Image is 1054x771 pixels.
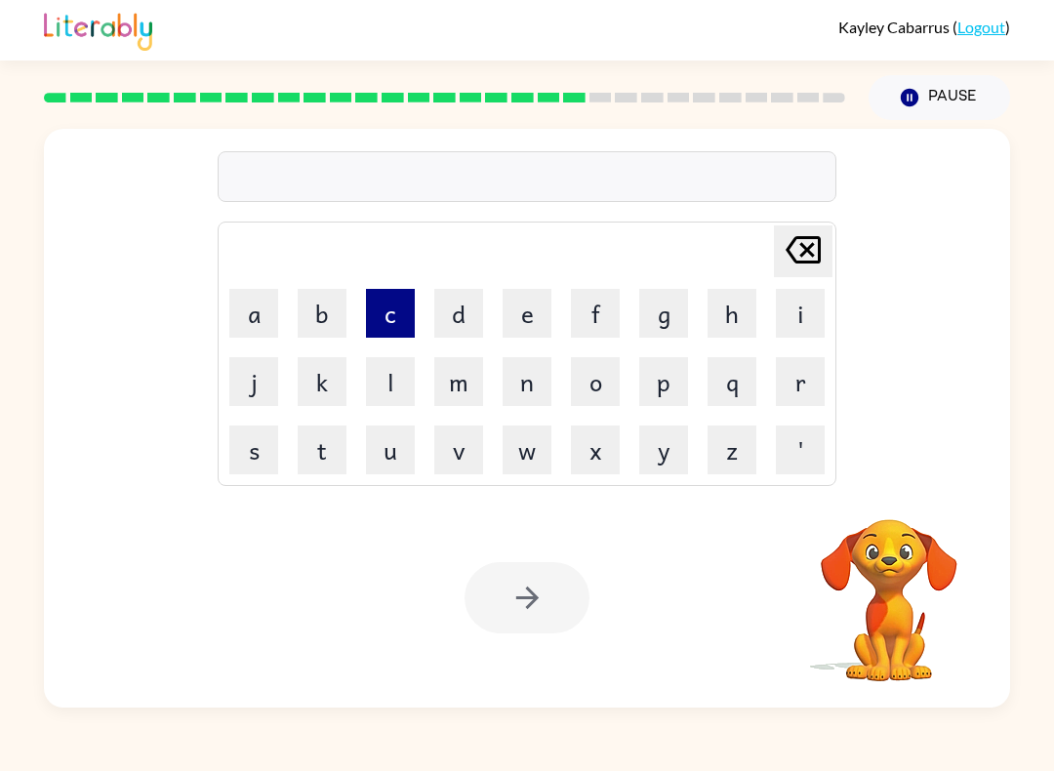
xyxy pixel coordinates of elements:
[571,289,620,338] button: f
[571,426,620,474] button: x
[503,289,551,338] button: e
[503,426,551,474] button: w
[708,357,756,406] button: q
[298,426,346,474] button: t
[229,357,278,406] button: j
[776,289,825,338] button: i
[639,289,688,338] button: g
[298,289,346,338] button: b
[708,289,756,338] button: h
[776,426,825,474] button: '
[791,489,987,684] video: Your browser must support playing .mp4 files to use Literably. Please try using another browser.
[571,357,620,406] button: o
[776,357,825,406] button: r
[869,75,1010,120] button: Pause
[366,426,415,474] button: u
[44,8,152,51] img: Literably
[434,357,483,406] button: m
[229,426,278,474] button: s
[366,357,415,406] button: l
[639,357,688,406] button: p
[639,426,688,474] button: y
[434,426,483,474] button: v
[838,18,1010,36] div: ( )
[366,289,415,338] button: c
[503,357,551,406] button: n
[434,289,483,338] button: d
[838,18,953,36] span: Kayley Cabarrus
[957,18,1005,36] a: Logout
[708,426,756,474] button: z
[229,289,278,338] button: a
[298,357,346,406] button: k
